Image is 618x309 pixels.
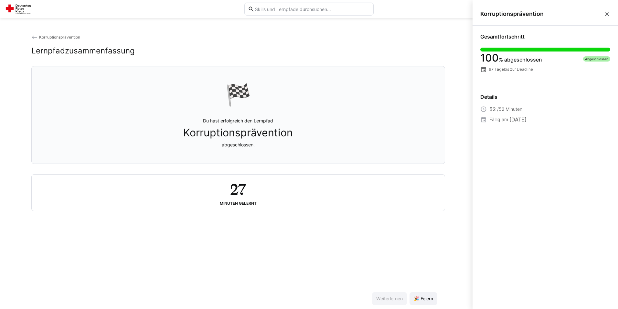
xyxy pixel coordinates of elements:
h2: Lernpfadzusammenfassung [31,46,135,56]
h2: 27 [230,180,246,199]
span: [DATE] [509,116,527,123]
span: Fällig am [489,116,508,123]
div: 🏁 [225,82,251,107]
button: Weiterlernen [372,292,407,305]
span: 🎉 Feiern [413,295,434,302]
span: Weiterlernen [375,295,404,302]
button: 🎉 Feiern [410,292,437,305]
a: Korruptionsprävention [31,35,80,40]
div: Details [480,94,610,100]
span: /52 Minuten [497,106,522,112]
div: Gesamtfortschritt [480,33,610,40]
input: Skills und Lernpfade durchsuchen… [254,6,370,12]
div: % abgeschlossen [480,54,542,63]
strong: 67 Tage [489,67,504,72]
div: Abgeschlossen [583,56,610,62]
p: Du hast erfolgreich den Lernpfad abgeschlossen. [183,118,293,148]
span: Korruptionsprävention [480,10,604,17]
div: Minuten gelernt [220,201,257,206]
span: 52 [489,105,496,113]
span: Korruptionsprävention [39,35,80,40]
p: bis zur Deadline [489,67,533,72]
span: 100 [480,51,499,64]
span: Korruptionsprävention [183,127,293,139]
